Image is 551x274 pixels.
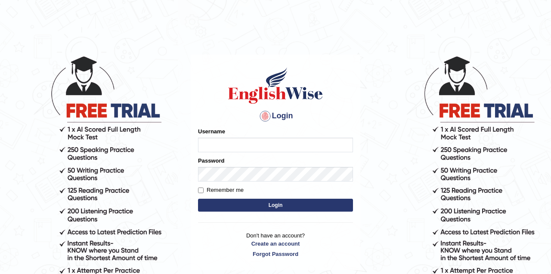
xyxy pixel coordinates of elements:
[198,240,353,248] a: Create an account
[198,109,353,123] h4: Login
[198,250,353,258] a: Forgot Password
[198,186,244,194] label: Remember me
[198,231,353,258] p: Don't have an account?
[198,157,224,165] label: Password
[198,199,353,212] button: Login
[226,66,325,105] img: Logo of English Wise sign in for intelligent practice with AI
[198,127,225,135] label: Username
[198,188,204,193] input: Remember me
